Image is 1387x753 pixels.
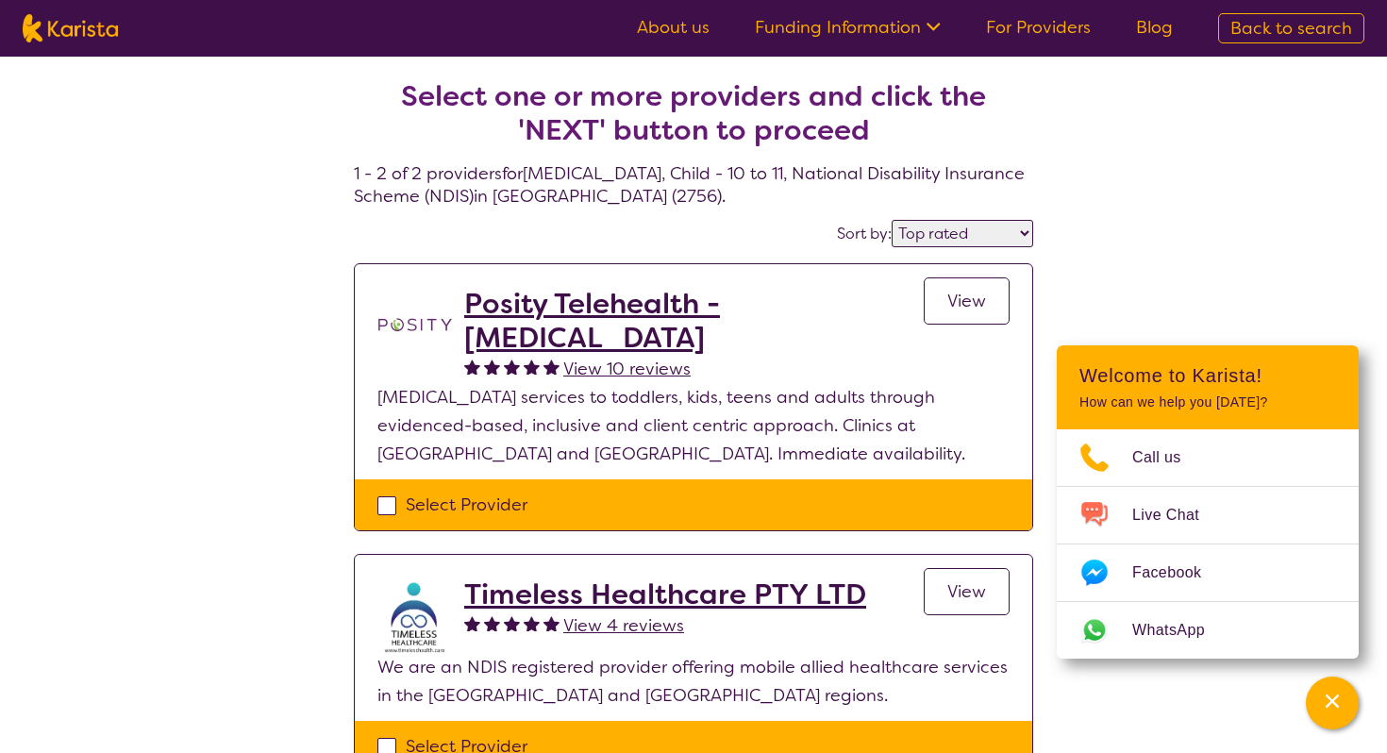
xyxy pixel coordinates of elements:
label: Sort by: [837,224,892,243]
span: View 4 reviews [563,614,684,637]
p: How can we help you [DATE]? [1079,394,1336,410]
a: View 4 reviews [563,611,684,640]
a: Timeless Healthcare PTY LTD [464,577,866,611]
img: t1bslo80pcylnzwjhndq.png [377,287,453,362]
img: fullstar [543,359,560,375]
img: Karista logo [23,14,118,42]
img: fullstar [484,615,500,631]
img: fullstar [504,359,520,375]
ul: Choose channel [1057,429,1359,659]
img: fullstar [543,615,560,631]
span: Live Chat [1132,501,1222,529]
img: fullstar [464,615,480,631]
a: Funding Information [755,16,941,39]
a: View [924,277,1010,325]
a: About us [637,16,710,39]
img: fullstar [504,615,520,631]
p: We are an NDIS registered provider offering mobile allied healthcare services in the [GEOGRAPHIC_... [377,653,1010,710]
a: Back to search [1218,13,1364,43]
p: [MEDICAL_DATA] services to toddlers, kids, teens and adults through evidenced-based, inclusive an... [377,383,1010,468]
a: View [924,568,1010,615]
h2: Select one or more providers and click the 'NEXT' button to proceed [376,79,1011,147]
span: Facebook [1132,559,1224,587]
a: Blog [1136,16,1173,39]
button: Channel Menu [1306,677,1359,729]
span: Back to search [1230,17,1352,40]
img: crpuwnkay6cgqnsg7el4.jpg [377,577,453,653]
img: fullstar [484,359,500,375]
h4: 1 - 2 of 2 providers for [MEDICAL_DATA] , Child - 10 to 11 , National Disability Insurance Scheme... [354,34,1033,208]
div: Channel Menu [1057,345,1359,659]
a: Posity Telehealth - [MEDICAL_DATA] [464,287,924,355]
h2: Welcome to Karista! [1079,364,1336,387]
span: Call us [1132,443,1204,472]
img: fullstar [524,359,540,375]
img: fullstar [524,615,540,631]
span: View [947,290,986,312]
span: View [947,580,986,603]
a: Web link opens in a new tab. [1057,602,1359,659]
img: fullstar [464,359,480,375]
a: For Providers [986,16,1091,39]
span: View 10 reviews [563,358,691,380]
span: WhatsApp [1132,616,1228,644]
a: View 10 reviews [563,355,691,383]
